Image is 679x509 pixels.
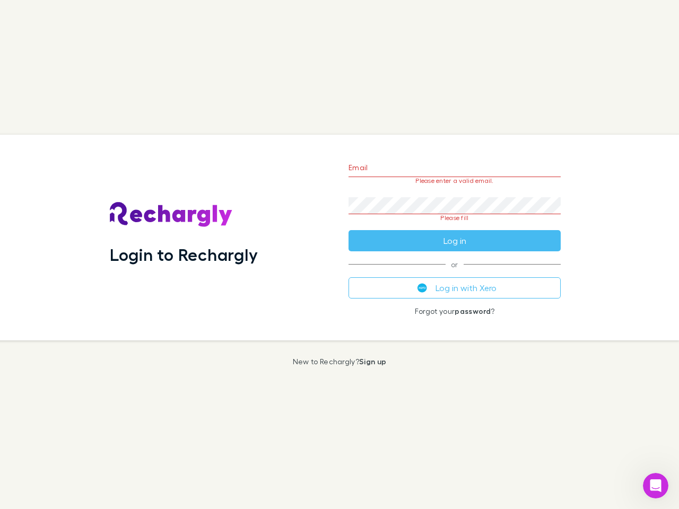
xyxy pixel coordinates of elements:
[349,214,561,222] p: Please fill
[359,357,386,366] a: Sign up
[349,230,561,251] button: Log in
[643,473,668,498] iframe: Intercom live chat
[417,283,427,293] img: Xero's logo
[110,202,233,227] img: Rechargly's Logo
[349,177,561,185] p: Please enter a valid email.
[349,277,561,299] button: Log in with Xero
[110,244,258,265] h1: Login to Rechargly
[349,307,561,315] p: Forgot your ?
[455,306,491,315] a: password
[293,357,387,366] p: New to Rechargly?
[349,264,561,265] span: or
